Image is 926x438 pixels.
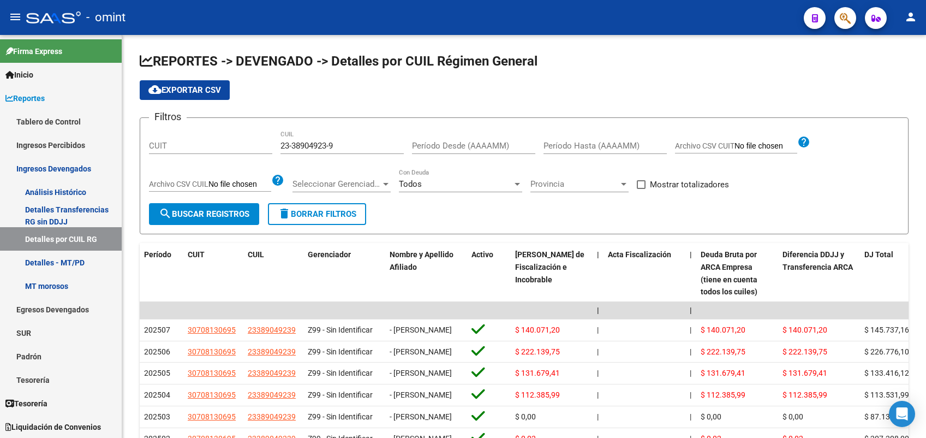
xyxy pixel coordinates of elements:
span: 23389049239 [248,412,296,421]
span: - [PERSON_NAME] [390,412,452,421]
span: Firma Express [5,45,62,57]
span: Liquidación de Convenios [5,421,101,433]
datatable-header-cell: CUIT [183,243,243,304]
span: Todos [399,179,422,189]
span: $ 131.679,41 [515,369,560,377]
span: | [690,325,691,334]
span: $ 131.679,41 [701,369,745,377]
mat-icon: help [797,135,810,149]
span: - [PERSON_NAME] [390,369,452,377]
span: 30708130695 [188,390,236,399]
span: Período [144,250,171,259]
span: Nombre y Apellido Afiliado [390,250,453,271]
mat-icon: search [159,207,172,220]
span: Archivo CSV CUIT [675,141,734,150]
span: Z99 - Sin Identificar [308,325,373,334]
mat-icon: person [904,10,917,23]
span: Archivo CSV CUIL [149,180,208,188]
span: $ 222.139,75 [782,347,827,356]
span: Exportar CSV [148,85,221,95]
span: $ 222.139,75 [515,347,560,356]
span: - [PERSON_NAME] [390,390,452,399]
span: $ 113.531,99 [864,390,909,399]
span: 202504 [144,390,170,399]
datatable-header-cell: Nombre y Apellido Afiliado [385,243,467,304]
span: Borrar Filtros [278,209,356,219]
datatable-header-cell: CUIL [243,243,303,304]
span: 202503 [144,412,170,421]
span: | [597,390,599,399]
datatable-header-cell: | [685,243,696,304]
span: $ 112.385,99 [515,390,560,399]
div: Open Intercom Messenger [889,401,915,427]
span: REPORTES -> DEVENGADO -> Detalles por CUIL Régimen General [140,54,537,69]
span: | [597,412,599,421]
span: 202506 [144,347,170,356]
span: | [690,412,691,421]
mat-icon: cloud_download [148,83,162,96]
datatable-header-cell: Activo [467,243,511,304]
span: | [597,347,599,356]
span: Tesorería [5,398,47,410]
span: $ 133.416,12 [864,369,909,377]
span: 30708130695 [188,325,236,334]
datatable-header-cell: Período [140,243,183,304]
span: $ 140.071,20 [515,325,560,334]
span: DJ Total [864,250,893,259]
span: 23389049239 [248,325,296,334]
span: $ 226.776,10 [864,347,909,356]
button: Exportar CSV [140,80,230,100]
span: 30708130695 [188,412,236,421]
span: Inicio [5,69,33,81]
span: $ 87.136,89 [864,412,905,421]
span: 30708130695 [188,347,236,356]
mat-icon: delete [278,207,291,220]
span: | [597,369,599,377]
input: Archivo CSV CUIL [208,180,271,190]
span: | [690,306,692,315]
span: CUIT [188,250,205,259]
span: CUIL [248,250,264,259]
span: | [597,306,599,315]
span: | [597,325,599,334]
span: Provincia [530,179,619,189]
span: $ 112.385,99 [701,390,745,399]
span: $ 140.071,20 [701,325,745,334]
span: | [690,390,691,399]
span: Reportes [5,92,45,104]
span: - [PERSON_NAME] [390,325,452,334]
button: Buscar Registros [149,203,259,225]
span: $ 140.071,20 [782,325,827,334]
span: Z99 - Sin Identificar [308,369,373,377]
mat-icon: help [271,174,284,187]
span: Mostrar totalizadores [650,178,729,191]
span: $ 131.679,41 [782,369,827,377]
span: $ 222.139,75 [701,347,745,356]
span: Seleccionar Gerenciador [292,179,381,189]
span: 23389049239 [248,390,296,399]
span: 202505 [144,369,170,377]
span: - [PERSON_NAME] [390,347,452,356]
datatable-header-cell: Diferencia DDJJ y Transferencia ARCA [778,243,860,304]
span: $ 0,00 [515,412,536,421]
mat-icon: menu [9,10,22,23]
span: $ 145.737,16 [864,325,909,334]
datatable-header-cell: Acta Fiscalización [604,243,685,304]
span: Diferencia DDJJ y Transferencia ARCA [782,250,853,271]
span: $ 112.385,99 [782,390,827,399]
span: | [690,369,691,377]
span: | [690,347,691,356]
datatable-header-cell: | [593,243,604,304]
span: Gerenciador [308,250,351,259]
span: Z99 - Sin Identificar [308,347,373,356]
datatable-header-cell: Deuda Bruta por ARCA Empresa (tiene en cuenta todos los cuiles) [696,243,778,304]
span: 202507 [144,325,170,334]
span: [PERSON_NAME] de Fiscalización e Incobrable [515,250,584,284]
span: 30708130695 [188,369,236,377]
span: | [690,250,692,259]
datatable-header-cell: Gerenciador [303,243,385,304]
span: 23389049239 [248,369,296,377]
span: | [597,250,599,259]
h3: Filtros [149,109,187,125]
span: Activo [471,250,493,259]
